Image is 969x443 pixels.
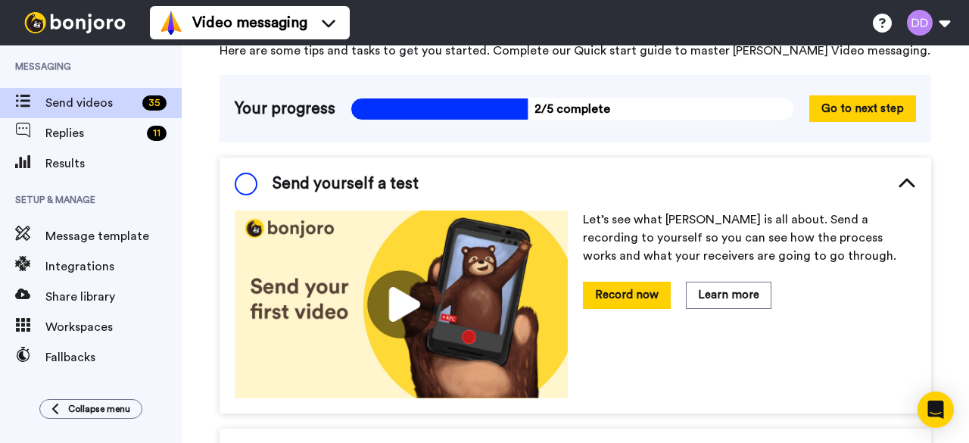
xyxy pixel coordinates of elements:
span: Message template [45,227,182,245]
button: Record now [583,282,671,308]
span: Send videos [45,94,136,112]
span: 2/5 complete [351,98,794,120]
span: Here are some tips and tasks to get you started. Complete our Quick start guide to master [PERSON... [220,42,931,60]
span: Replies [45,124,141,142]
button: Collapse menu [39,399,142,419]
span: Integrations [45,257,182,276]
span: Your progress [235,98,335,120]
span: Workspaces [45,318,182,336]
div: 35 [142,95,167,111]
span: Share library [45,288,182,306]
span: Fallbacks [45,348,182,367]
span: Send yourself a test [273,173,419,195]
button: Go to next step [809,95,916,122]
span: Results [45,154,182,173]
img: 178eb3909c0dc23ce44563bdb6dc2c11.jpg [235,211,568,398]
img: bj-logo-header-white.svg [18,12,132,33]
span: Collapse menu [68,403,130,415]
div: Open Intercom Messenger [918,392,954,428]
span: Video messaging [192,12,307,33]
button: Learn more [686,282,771,308]
img: vm-color.svg [159,11,183,35]
div: 11 [147,126,167,141]
p: Let’s see what [PERSON_NAME] is all about. Send a recording to yourself so you can see how the pr... [583,211,916,265]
